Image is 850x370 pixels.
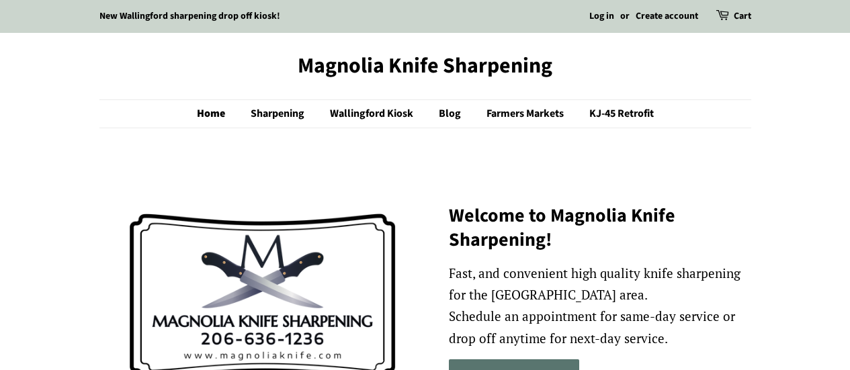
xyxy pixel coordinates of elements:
h2: Welcome to Magnolia Knife Sharpening! [449,203,751,252]
a: Blog [429,100,474,128]
a: KJ-45 Retrofit [579,100,654,128]
li: or [620,9,630,25]
a: New Wallingford sharpening drop off kiosk! [99,9,280,23]
a: Log in [589,9,614,23]
a: Magnolia Knife Sharpening [99,53,751,79]
a: Farmers Markets [476,100,577,128]
a: Cart [734,9,751,25]
a: Home [197,100,239,128]
a: Wallingford Kiosk [320,100,427,128]
a: Sharpening [241,100,318,128]
p: Fast, and convenient high quality knife sharpening for the [GEOGRAPHIC_DATA] area. Schedule an ap... [449,263,751,349]
a: Create account [636,9,698,23]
